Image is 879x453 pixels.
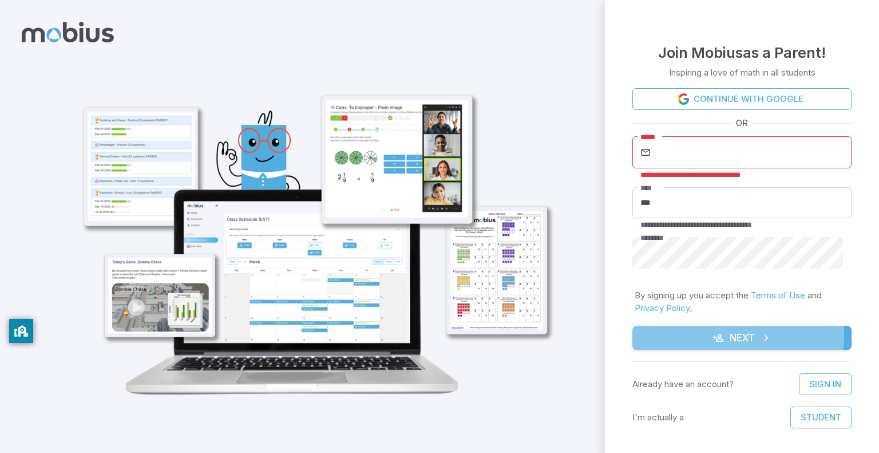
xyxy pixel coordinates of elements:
img: parent_1-illustration [58,40,564,411]
p: I'm actually a [632,411,684,424]
a: Continue with Google [632,88,852,110]
button: privacy banner [9,319,33,343]
p: Already have an account? [632,378,734,391]
span: OR [733,117,751,129]
p: Inspiring a love of math in all students [669,66,815,79]
a: Privacy Policy [635,302,690,313]
h4: Join Mobius as a Parent ! [658,41,826,64]
button: Student [790,407,852,428]
button: Next [632,326,852,350]
a: Sign In [799,373,852,395]
a: Terms of Use [751,290,805,301]
p: By signing up you accept the and . [635,289,849,314]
